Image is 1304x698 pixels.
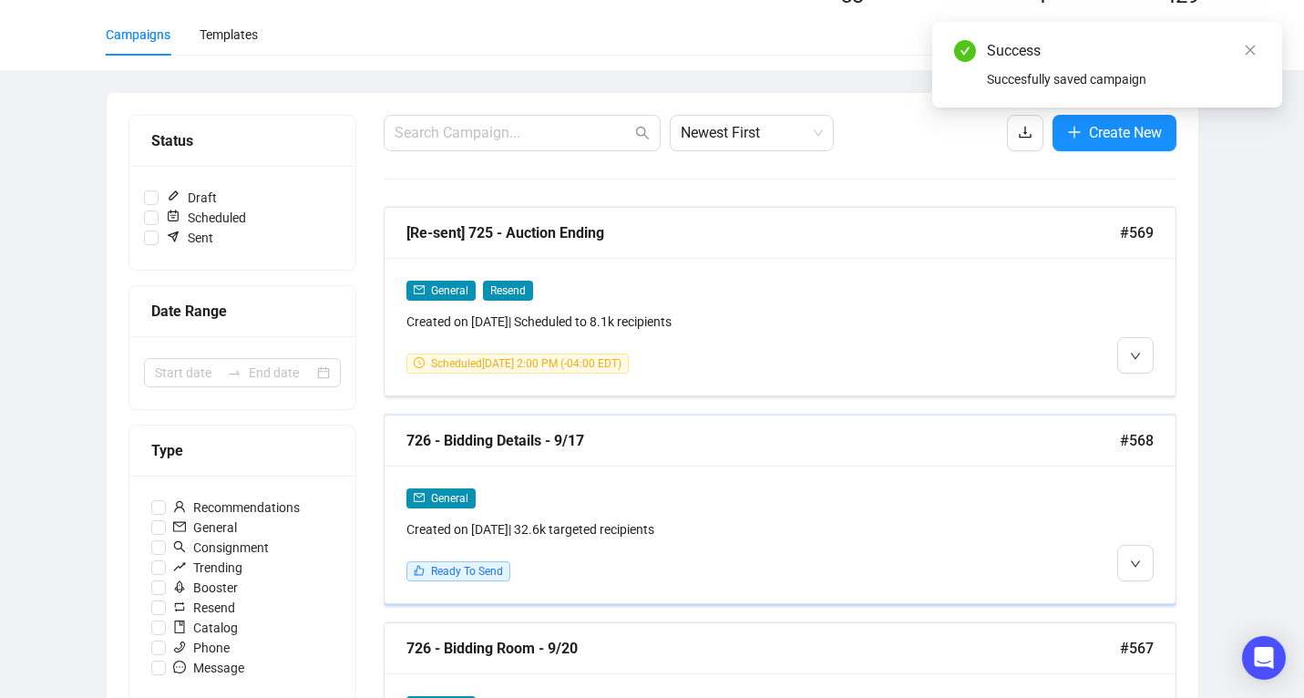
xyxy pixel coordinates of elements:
[200,25,258,45] div: Templates
[151,439,334,462] div: Type
[166,658,252,678] span: Message
[166,538,276,558] span: Consignment
[166,498,307,518] span: Recommendations
[431,565,503,578] span: Ready To Send
[414,565,425,576] span: like
[1120,429,1154,452] span: #568
[106,25,170,45] div: Campaigns
[166,598,242,618] span: Resend
[987,69,1260,89] div: Succesfully saved campaign
[249,363,313,383] input: End date
[173,600,186,613] span: retweet
[173,500,186,513] span: user
[1240,40,1260,60] a: Close
[227,365,241,380] span: swap-right
[384,207,1176,396] a: [Re-sent] 725 - Auction Ending#569mailGeneralResendCreated on [DATE]| Scheduled to 8.1k recipient...
[1130,559,1141,570] span: down
[1242,636,1286,680] div: Open Intercom Messenger
[166,518,244,538] span: General
[406,312,964,332] div: Created on [DATE] | Scheduled to 8.1k recipients
[414,357,425,368] span: clock-circle
[483,281,533,301] span: Resend
[414,284,425,295] span: mail
[406,429,1120,452] div: 726 - Bidding Details - 9/17
[987,40,1260,62] div: Success
[431,284,468,297] span: General
[395,122,631,144] input: Search Campaign...
[954,40,976,62] span: check-circle
[1052,115,1176,151] button: Create New
[406,519,964,539] div: Created on [DATE] | 32.6k targeted recipients
[414,492,425,503] span: mail
[159,228,221,248] span: Sent
[155,363,220,383] input: Start date
[166,578,245,598] span: Booster
[173,540,186,553] span: search
[406,637,1120,660] div: 726 - Bidding Room - 9/20
[166,638,237,658] span: Phone
[1120,637,1154,660] span: #567
[166,618,245,638] span: Catalog
[166,558,250,578] span: Trending
[159,208,253,228] span: Scheduled
[431,492,468,505] span: General
[173,580,186,593] span: rocket
[1130,351,1141,362] span: down
[384,415,1176,604] a: 726 - Bidding Details - 9/17#568mailGeneralCreated on [DATE]| 32.6k targeted recipientslikeReady ...
[173,621,186,633] span: book
[1089,121,1162,144] span: Create New
[173,641,186,653] span: phone
[681,116,823,150] span: Newest First
[406,221,1120,244] div: [Re-sent] 725 - Auction Ending
[151,129,334,152] div: Status
[173,560,186,573] span: rise
[159,188,224,208] span: Draft
[431,357,621,370] span: Scheduled [DATE] 2:00 PM (-04:00 EDT)
[1120,221,1154,244] span: #569
[1067,125,1082,139] span: plus
[1244,44,1257,56] span: close
[173,520,186,533] span: mail
[1018,125,1032,139] span: download
[173,661,186,673] span: message
[151,300,334,323] div: Date Range
[635,126,650,140] span: search
[227,365,241,380] span: to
